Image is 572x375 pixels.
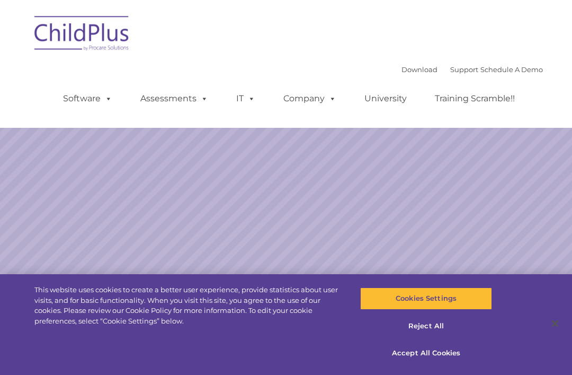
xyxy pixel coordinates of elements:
div: This website uses cookies to create a better user experience, provide statistics about user visit... [34,285,343,326]
a: Support [450,65,478,74]
button: Reject All [360,315,491,337]
a: Assessments [130,88,219,109]
img: ChildPlus by Procare Solutions [29,8,135,62]
a: Training Scramble!! [424,88,525,109]
button: Cookies Settings [360,287,491,310]
a: Download [401,65,437,74]
a: Software [52,88,123,109]
font: | [401,65,543,74]
button: Accept All Cookies [360,342,491,364]
a: IT [226,88,266,109]
a: Schedule A Demo [480,65,543,74]
a: University [354,88,417,109]
a: Company [273,88,347,109]
button: Close [543,312,567,335]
